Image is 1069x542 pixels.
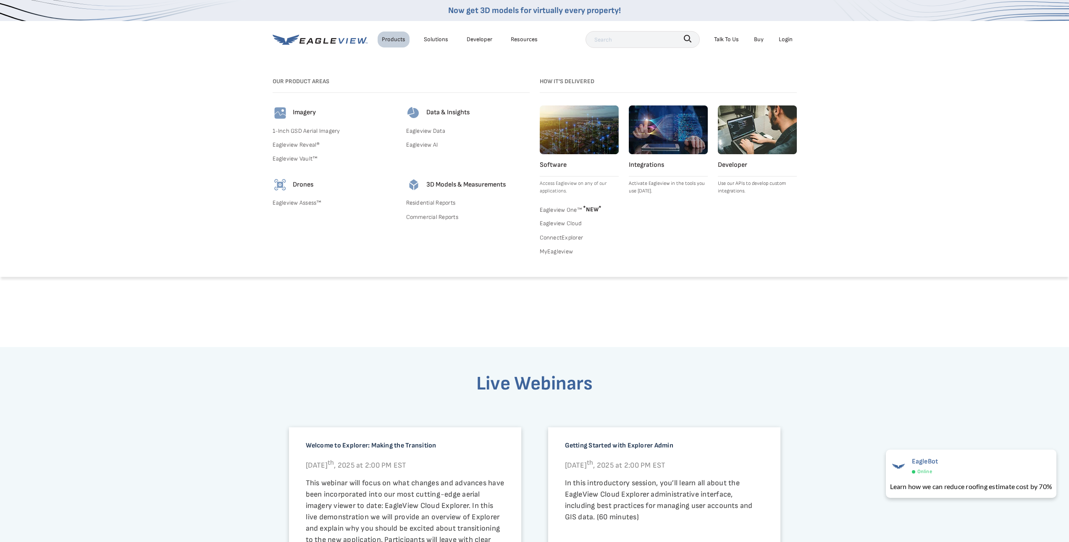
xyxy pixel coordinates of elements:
h3: Live Webinars [289,372,780,421]
sup: th [328,459,334,467]
h3: How it's Delivered [540,78,797,85]
span: EagleBot [912,458,938,466]
sup: th [587,459,593,467]
a: Eagleview AI [406,139,530,150]
a: ConnectExplorer [540,232,619,243]
a: MyEagleview [540,246,619,257]
span: Online [917,467,932,476]
h3: Our Product Areas [273,78,530,85]
div: Solutions [424,34,448,45]
a: Now get 3D models for virtually every property! [448,5,621,16]
a: Eagleview Assess™ [273,197,396,208]
h4: 3D Models & Measurements [426,181,506,189]
a: Commercial Reports [406,212,530,222]
a: Developer Use our APIs to develop custom integrations. [718,105,797,195]
p: Activate Eagleview in the tools you use [DATE]. [629,180,708,195]
a: Eagleview Reveal® [273,139,396,150]
h4: Data & Insights [426,108,470,117]
a: Eagleview Vault™ [273,153,396,164]
a: Integrations Activate Eagleview in the tools you use [DATE]. [629,105,708,195]
p: Use our APIs to develop custom integrations. [718,180,797,195]
input: Search [586,31,700,48]
div: Login [779,34,793,45]
h4: Integrations [629,161,708,170]
div: Talk To Us [714,34,739,45]
img: 3d-models-icon.svg [406,177,421,192]
strong: Getting Started with Explorer Admin [565,442,673,450]
div: Resources [511,34,538,45]
img: integrations.webp [629,105,708,154]
p: [DATE] , 2025 at 2:00 PM EST [306,458,504,471]
div: Products [382,34,405,45]
p: Access Eagleview on any of our applications. [540,180,619,195]
p: [DATE] , 2025 at 2:00 PM EST [565,458,764,471]
img: data-icon.svg [406,105,421,121]
a: Eagleview Data [406,126,530,136]
strong: Welcome to Explorer: Making the Transition [306,442,436,450]
a: Buy [754,34,764,45]
img: imagery-icon.svg [273,105,288,121]
img: drones-icon.svg [273,177,288,192]
a: Eagleview Cloud [540,218,619,229]
a: 1-Inch GSD Aerial Imagery [273,126,396,136]
h4: Software [540,161,619,170]
img: software.webp [540,105,619,154]
h4: Developer [718,161,797,170]
div: Learn how we can reduce roofing estimate cost by 70% [890,481,1052,492]
img: developer.webp [718,105,797,154]
h4: Drones [293,181,313,189]
img: EagleBot [890,458,907,474]
a: Eagleview One™ *NEW* [540,202,619,215]
span: NEW [582,206,601,213]
a: Residential Reports [406,197,530,208]
p: In this introductory session, you’ll learn all about the EagleView Cloud Explorer administrative ... [565,477,764,523]
h4: Imagery [293,108,316,117]
a: Developer [467,34,492,45]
